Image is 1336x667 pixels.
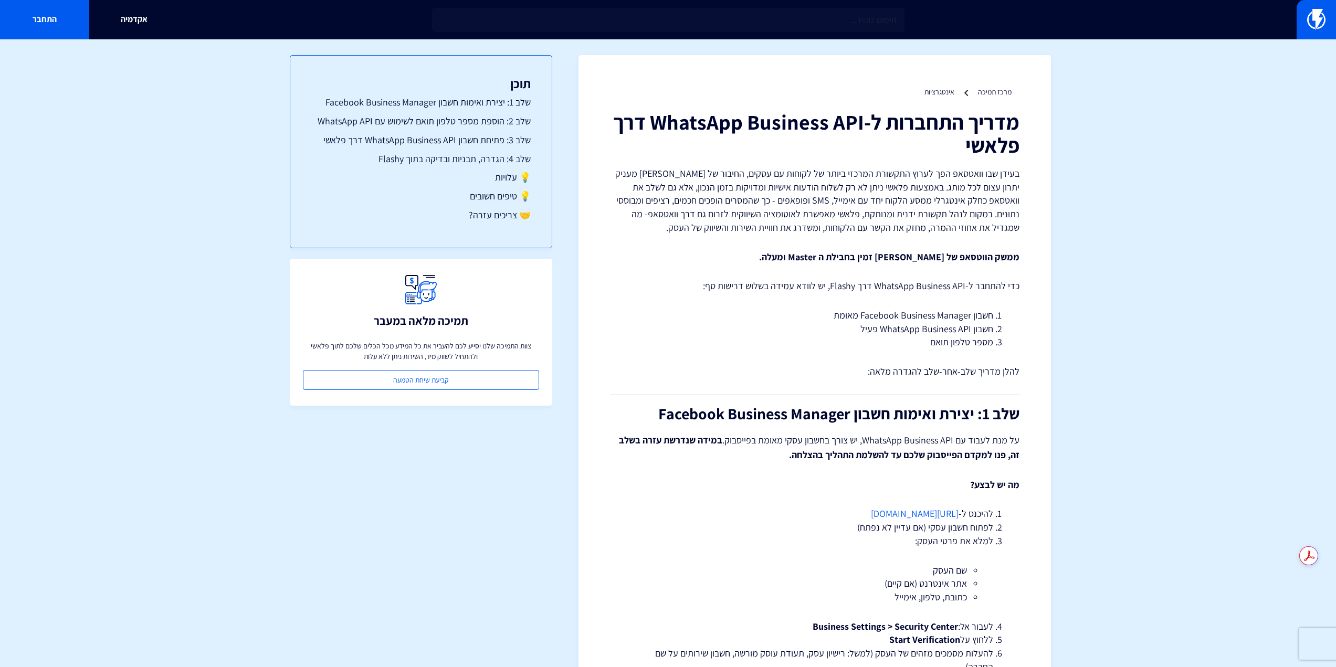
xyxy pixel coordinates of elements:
[813,620,958,632] strong: Business Settings > Security Center
[311,208,531,222] a: 🤝 צריכים עזרה?
[636,507,993,521] li: להיכנס ל-
[610,405,1019,422] h2: שלב 1: יצירת ואימות חשבון Facebook Business Manager
[759,251,1019,263] strong: ממשק הווטסאפ של [PERSON_NAME] זמין בחבילת ה Master ומעלה.
[636,620,993,633] li: לעבור אל:
[610,110,1019,156] h1: מדריך התחברות ל-WhatsApp Business API דרך פלאשי
[636,633,993,647] li: ללחוץ על
[636,335,993,349] li: מספר טלפון תואם
[978,87,1012,97] a: מרכז תמיכה
[311,96,531,109] a: שלב 1: יצירת ואימות חשבון Facebook Business Manager
[303,341,539,362] p: צוות התמיכה שלנו יסייע לכם להעביר את כל המידע מכל הכלים שלכם לתוך פלאשי ולהתחיל לשווק מיד, השירות...
[636,521,993,534] li: לפתוח חשבון עסקי (אם עדיין לא נפתח)
[662,590,967,604] li: כתובת, טלפון, אימייל
[970,479,1019,491] strong: מה יש לבצע?
[871,507,959,520] a: [URL][DOMAIN_NAME]
[636,534,993,604] li: למלא את פרטי העסק:
[610,365,1019,378] p: להלן מדריך שלב-אחר-שלב להגדרה מלאה:
[311,152,531,166] a: שלב 4: הגדרה, תבניות ובדיקה בתוך Flashy
[374,314,468,327] h3: תמיכה מלאה במעבר
[636,322,993,336] li: חשבון WhatsApp Business API פעיל
[662,577,967,590] li: אתר אינטרנט (אם קיים)
[662,564,967,577] li: שם העסק
[303,370,539,390] a: קביעת שיחת הטמעה
[924,87,954,97] a: אינטגרציות
[610,167,1019,235] p: בעידן שבו וואטסאפ הפך לערוץ התקשורת המרכזי ביותר של לקוחות עם עסקים, החיבור של [PERSON_NAME] מעני...
[311,133,531,147] a: שלב 3: פתיחת חשבון WhatsApp Business API דרך פלאשי
[311,114,531,128] a: שלב 2: הוספת מספר טלפון תואם לשימוש עם WhatsApp API
[432,8,904,32] input: חיפוש מהיר...
[311,189,531,203] a: 💡 טיפים חשובים
[636,309,993,322] li: חשבון Facebook Business Manager מאומת
[889,633,960,645] strong: Start Verification
[311,77,531,90] h3: תוכן
[311,171,531,184] a: 💡 עלויות
[619,434,1019,461] strong: במידה שנדרשת עזרה בשלב זה, פנו למקדם הפייסבוק שלכם עד להשלמת התהליך בהצלחה.
[610,279,1019,293] p: כדי להתחבר ל-WhatsApp Business API דרך Flashy, יש לוודא עמידה בשלוש דרישות סף:
[610,433,1019,462] p: על מנת לעבוד עם WhatsApp Business API, יש צורך בחשבון עסקי מאומת בפייסבוק.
